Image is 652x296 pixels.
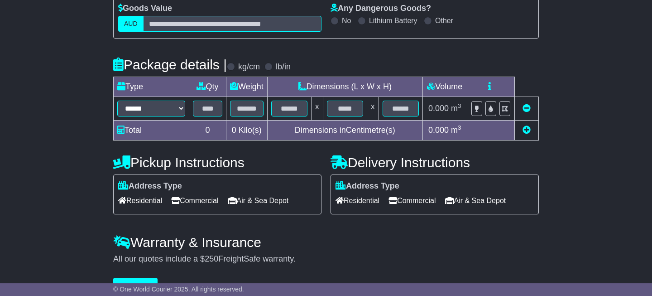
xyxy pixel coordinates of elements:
label: Address Type [336,181,399,191]
span: Air & Sea Depot [445,194,506,208]
td: Dimensions in Centimetre(s) [267,121,422,141]
td: x [367,97,379,121]
label: Lithium Battery [369,16,417,25]
td: Kilo(s) [226,121,268,141]
label: lb/in [276,62,291,72]
span: Commercial [171,194,218,208]
a: Add new item [523,126,531,135]
span: 0 [232,126,236,135]
td: 0 [189,121,226,141]
span: 0.000 [428,104,449,113]
td: x [311,97,323,121]
label: Any Dangerous Goods? [331,4,431,14]
label: AUD [118,16,144,32]
label: kg/cm [238,62,260,72]
td: Volume [422,77,467,97]
a: Remove this item [523,104,531,113]
h4: Warranty & Insurance [113,235,539,250]
td: Type [114,77,189,97]
span: 0.000 [428,126,449,135]
label: No [342,16,351,25]
label: Goods Value [118,4,172,14]
label: Other [435,16,453,25]
span: 250 [205,254,218,263]
td: Qty [189,77,226,97]
td: Total [114,121,189,141]
h4: Package details | [113,57,227,72]
h4: Pickup Instructions [113,155,321,170]
span: Commercial [388,194,436,208]
button: Get Quotes [113,278,158,294]
label: Address Type [118,181,182,191]
span: m [451,126,461,135]
sup: 3 [458,102,461,109]
td: Weight [226,77,268,97]
div: All our quotes include a $ FreightSafe warranty. [113,254,539,264]
span: m [451,104,461,113]
sup: 3 [458,124,461,131]
h4: Delivery Instructions [331,155,539,170]
td: Dimensions (L x W x H) [267,77,422,97]
span: Air & Sea Depot [228,194,289,208]
span: © One World Courier 2025. All rights reserved. [113,286,244,293]
span: Residential [118,194,162,208]
span: Residential [336,194,379,208]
